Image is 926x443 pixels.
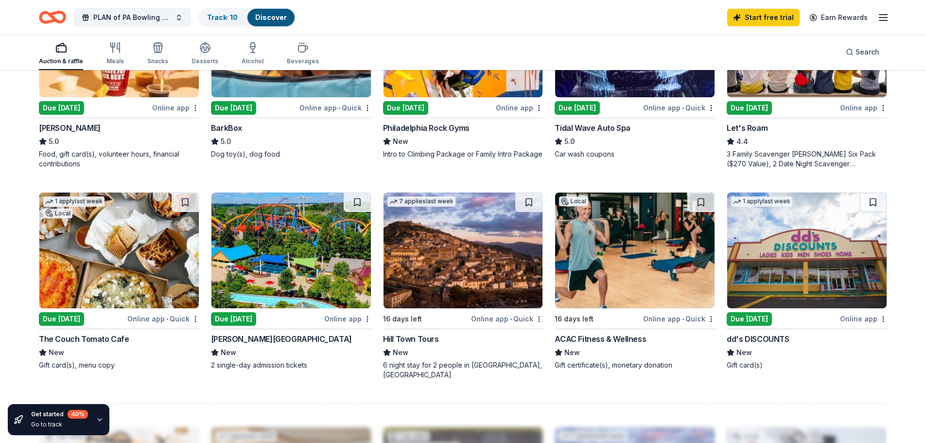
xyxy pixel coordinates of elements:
[383,101,428,115] div: Due [DATE]
[242,38,263,70] button: Alcohol
[198,8,296,27] button: Track· 10Discover
[211,360,371,370] div: 2 single-day admission tickets
[166,315,168,323] span: •
[31,421,88,428] div: Go to track
[555,101,600,115] div: Due [DATE]
[106,38,124,70] button: Meals
[152,102,199,114] div: Online app
[727,101,772,115] div: Due [DATE]
[93,12,171,23] span: PLAN of PA Bowling Fun-Fund-Raiser
[682,315,684,323] span: •
[840,102,887,114] div: Online app
[727,149,887,169] div: 3 Family Scavenger [PERSON_NAME] Six Pack ($270 Value), 2 Date Night Scavenger [PERSON_NAME] Two ...
[383,149,543,159] div: Intro to Climbing Package or Family Intro Package
[731,196,792,207] div: 1 apply last week
[49,136,59,147] span: 5.0
[727,193,887,308] img: Image for dd's DISCOUNTS
[68,410,88,419] div: 40 %
[643,313,715,325] div: Online app Quick
[221,347,236,358] span: New
[106,57,124,65] div: Meals
[736,347,752,358] span: New
[383,192,543,380] a: Image for Hill Town Tours 7 applieslast week16 days leftOnline app•QuickHill Town ToursNew6 night...
[39,6,66,29] a: Home
[727,9,800,26] a: Start free trial
[287,38,319,70] button: Beverages
[804,9,874,26] a: Earn Rewards
[496,102,543,114] div: Online app
[287,57,319,65] div: Beverages
[383,333,439,345] div: Hill Town Tours
[211,192,371,370] a: Image for Dorney Park & Wildwater KingdomDue [DATE]Online app[PERSON_NAME][GEOGRAPHIC_DATA]New2 s...
[31,410,88,419] div: Get started
[387,196,455,207] div: 7 applies last week
[43,196,105,207] div: 1 apply last week
[39,149,199,169] div: Food, gift card(s), volunteer hours, financial contributions
[555,122,630,134] div: Tidal Wave Auto Spa
[555,192,715,370] a: Image for ACAC Fitness & WellnessLocal16 days leftOnline app•QuickACAC Fitness & WellnessNewGift ...
[555,193,715,308] img: Image for ACAC Fitness & Wellness
[211,193,371,308] img: Image for Dorney Park & Wildwater Kingdom
[727,312,772,326] div: Due [DATE]
[192,57,218,65] div: Desserts
[383,360,543,380] div: 6 night stay for 2 people in [GEOGRAPHIC_DATA], [GEOGRAPHIC_DATA]
[221,136,231,147] span: 5.0
[207,13,238,21] a: Track· 10
[324,313,371,325] div: Online app
[242,57,263,65] div: Alcohol
[39,38,83,70] button: Auction & raffle
[555,333,646,345] div: ACAC Fitness & Wellness
[555,313,594,325] div: 16 days left
[838,42,887,62] button: Search
[211,149,371,159] div: Dog toy(s), dog food
[39,122,101,134] div: [PERSON_NAME]
[147,38,168,70] button: Snacks
[727,122,768,134] div: Let's Roam
[393,347,408,358] span: New
[682,104,684,112] span: •
[39,312,84,326] div: Due [DATE]
[383,122,470,134] div: Philadelphia Rock Gyms
[192,38,218,70] button: Desserts
[127,313,199,325] div: Online app Quick
[393,136,408,147] span: New
[43,209,72,218] div: Local
[255,13,287,21] a: Discover
[555,360,715,370] div: Gift certificate(s), monetary donation
[39,101,84,115] div: Due [DATE]
[39,333,129,345] div: The Couch Tomato Cafe
[383,313,422,325] div: 16 days left
[211,333,352,345] div: [PERSON_NAME][GEOGRAPHIC_DATA]
[555,149,715,159] div: Car wash coupons
[559,196,588,206] div: Local
[299,102,371,114] div: Online app Quick
[510,315,512,323] span: •
[564,347,580,358] span: New
[736,136,748,147] span: 4.4
[39,360,199,370] div: Gift card(s), menu copy
[338,104,340,112] span: •
[727,333,789,345] div: dd's DISCOUNTS
[39,193,199,308] img: Image for The Couch Tomato Cafe
[39,192,199,370] a: Image for The Couch Tomato Cafe1 applylast weekLocalDue [DATE]Online app•QuickThe Couch Tomato Ca...
[727,192,887,370] a: Image for dd's DISCOUNTS1 applylast weekDue [DATE]Online appdd's DISCOUNTSNewGift card(s)
[211,122,242,134] div: BarkBox
[49,347,64,358] span: New
[74,8,191,27] button: PLAN of PA Bowling Fun-Fund-Raiser
[39,57,83,65] div: Auction & raffle
[471,313,543,325] div: Online app Quick
[211,312,256,326] div: Due [DATE]
[643,102,715,114] div: Online app Quick
[384,193,543,308] img: Image for Hill Town Tours
[840,313,887,325] div: Online app
[147,57,168,65] div: Snacks
[727,360,887,370] div: Gift card(s)
[211,101,256,115] div: Due [DATE]
[856,46,879,58] span: Search
[564,136,575,147] span: 5.0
